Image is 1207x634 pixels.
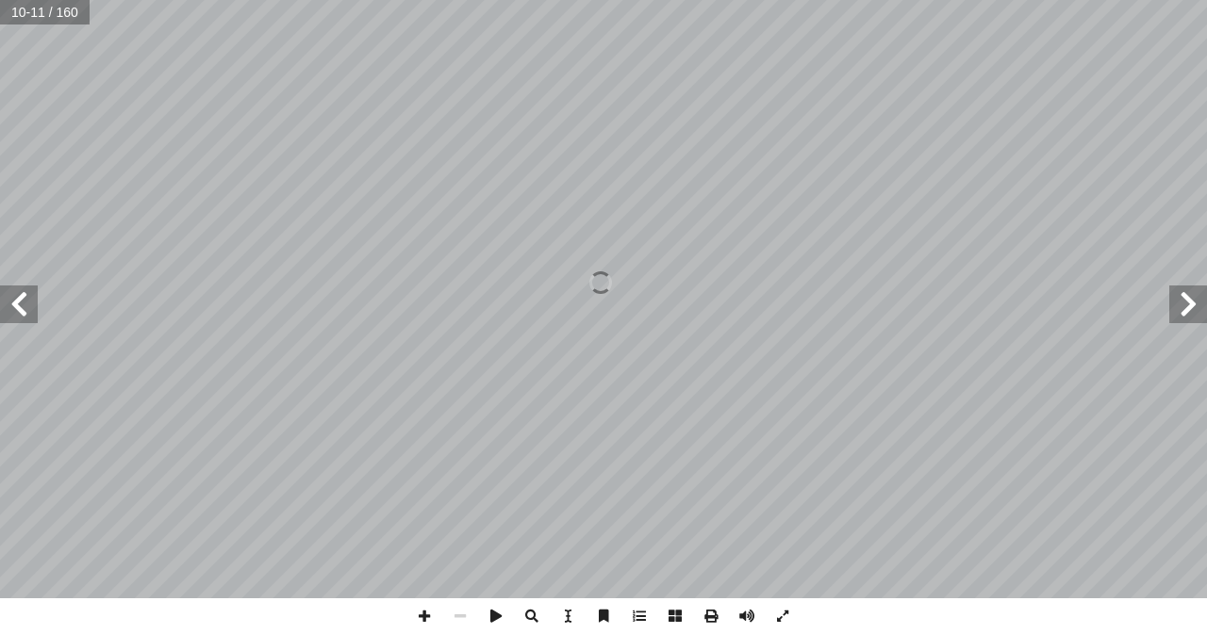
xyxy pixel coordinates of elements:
span: مطبعة [693,598,729,634]
span: إشارة مرجعية [586,598,621,634]
span: يبحث [514,598,550,634]
span: جدول المحتويات [621,598,657,634]
span: تكبير [406,598,442,634]
span: حدد الأداة [550,598,586,634]
span: الصفحات [657,598,693,634]
span: التشغيل التلقائي [478,598,514,634]
span: تبديل ملء الشاشة [765,598,801,634]
span: صوت [729,598,765,634]
span: التصغير [442,598,478,634]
